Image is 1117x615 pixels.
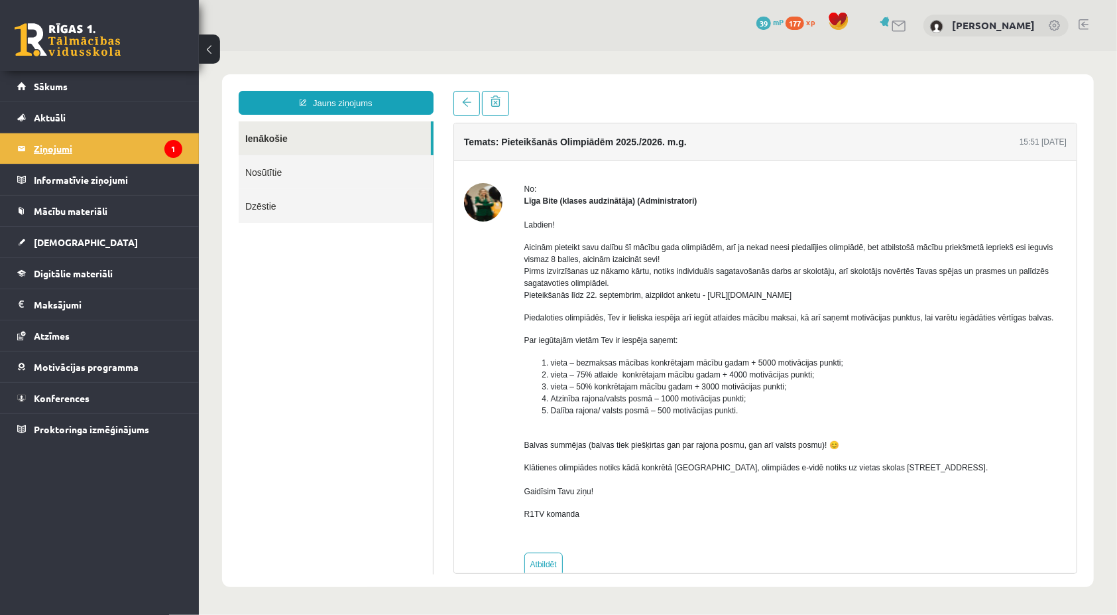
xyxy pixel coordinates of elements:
span: [DEMOGRAPHIC_DATA] [34,236,138,248]
a: [PERSON_NAME] [952,19,1035,32]
a: Maksājumi [17,289,182,320]
a: [DEMOGRAPHIC_DATA] [17,227,182,257]
a: Sākums [17,71,182,102]
a: Ienākošie [40,70,232,104]
img: Estere Apaļka [930,20,943,33]
span: Konferences [34,392,89,404]
a: Rīgas 1. Tālmācības vidusskola [15,23,121,56]
li: Atzinība rajona/valsts posmā – 1000 motivācijas punkti; [352,342,868,354]
a: Atzīmes [17,320,182,351]
span: Sākums [34,80,68,92]
p: R1TV komanda [325,457,868,469]
p: Klātienes olimpiādes notiks kādā konkrētā [GEOGRAPHIC_DATA], olimpiādes e-vidē notiks uz vietas s... [325,411,868,446]
a: Motivācijas programma [17,352,182,382]
span: 39 [756,17,771,30]
a: Nosūtītie [40,104,234,138]
a: Jauns ziņojums [40,40,235,64]
span: Digitālie materiāli [34,267,113,279]
a: Dzēstie [40,138,234,172]
span: mP [773,17,784,27]
p: Balvas summējas (balvas tiek piešķirtas gan par rajona posmu, gan arī valsts posmu)! 😊 [325,388,868,400]
a: 177 xp [786,17,821,27]
p: Piedaloties olimpiādēs, Tev ir lieliska iespēja arī iegūt atlaides mācību maksai, kā arī saņemt m... [325,261,868,273]
a: Ziņojumi1 [17,133,182,164]
span: 177 [786,17,804,30]
legend: Informatīvie ziņojumi [34,165,182,195]
span: xp [806,17,815,27]
h4: Temats: Pieteikšanās Olimpiādēm 2025./2026. m.g. [265,86,488,96]
a: Informatīvie ziņojumi [17,165,182,195]
li: vieta – 50% konkrētajam mācību gadam + 3000 motivācijas punkti; [352,330,868,342]
p: Aicinām pieteikt savu dalību šī mācību gada olimpiādēm, arī ja nekad neesi piedalījies olimpiādē,... [325,190,868,250]
a: Konferences [17,383,182,413]
div: 15:51 [DATE] [821,85,868,97]
span: Motivācijas programma [34,361,139,373]
a: Mācību materiāli [17,196,182,226]
span: Aktuāli [34,111,66,123]
a: Atbildēt [325,502,364,525]
span: Proktoringa izmēģinājums [34,423,149,435]
li: vieta – bezmaksas mācības konkrētajam mācību gadam + 5000 motivācijas punkti; [352,306,868,318]
p: Labdien! [325,168,868,180]
div: No: [325,132,868,144]
span: Atzīmes [34,330,70,342]
span: Mācību materiāli [34,205,107,217]
p: Par iegūtajām vietām Tev ir iespēja saņemt: [325,283,868,295]
a: 39 mP [756,17,784,27]
legend: Ziņojumi [34,133,182,164]
a: Proktoringa izmēģinājums [17,414,182,444]
li: Dalība rajona/ valsts posmā – 500 motivācijas punkti. [352,354,868,366]
li: vieta – 75% atlaide konkrētajam mācību gadam + 4000 motivācijas punkti; [352,318,868,330]
legend: Maksājumi [34,289,182,320]
a: Digitālie materiāli [17,258,182,289]
strong: Līga Bite (klases audzinātāja) (Administratori) [325,145,499,155]
a: Aktuāli [17,102,182,133]
img: Līga Bite (klases audzinātāja) [265,132,304,171]
i: 1 [164,140,182,158]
